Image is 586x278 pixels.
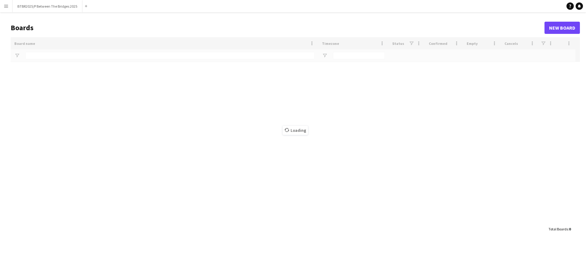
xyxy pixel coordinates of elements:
[569,227,571,231] span: 0
[11,23,544,32] h1: Boards
[13,0,82,12] button: BTBR2025/P Between The Bridges 2025
[548,223,571,235] div: :
[283,126,308,135] span: Loading
[544,22,580,34] a: New Board
[548,227,568,231] span: Total Boards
